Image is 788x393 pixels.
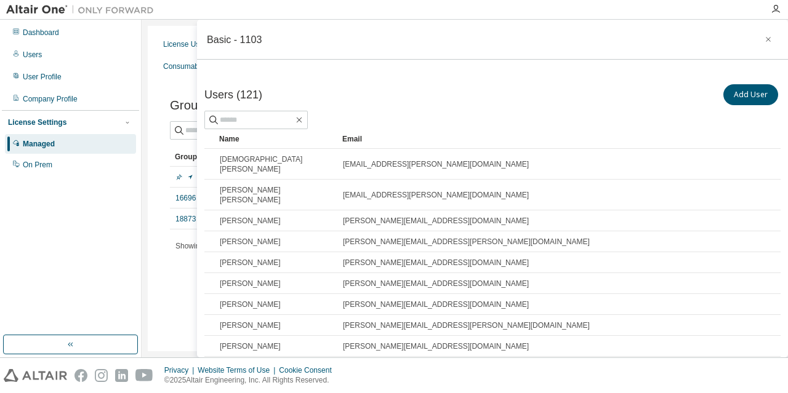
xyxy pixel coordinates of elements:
img: instagram.svg [95,369,108,382]
div: Company Profile [23,94,78,104]
div: Privacy [164,365,198,375]
img: linkedin.svg [115,369,128,382]
div: Cookie Consent [279,365,339,375]
img: youtube.svg [135,369,153,382]
span: [PERSON_NAME] [PERSON_NAME] [220,185,332,205]
div: License Settings [8,117,66,127]
img: facebook.svg [74,369,87,382]
span: [PERSON_NAME] [220,237,281,247]
span: [PERSON_NAME][EMAIL_ADDRESS][DOMAIN_NAME] [343,341,529,351]
div: Name [219,129,332,149]
a: 18873 [175,214,196,224]
span: [PERSON_NAME] [220,300,281,309]
div: Email [342,129,756,149]
div: On Prem [23,160,52,170]
span: [PERSON_NAME] [220,341,281,351]
span: [PERSON_NAME][EMAIL_ADDRESS][DOMAIN_NAME] [343,258,529,268]
div: Users [23,50,42,60]
a: 1103 [175,172,214,182]
span: [EMAIL_ADDRESS][PERSON_NAME][DOMAIN_NAME] [343,190,529,200]
img: altair_logo.svg [4,369,67,382]
img: Altair One [6,4,160,16]
span: [DEMOGRAPHIC_DATA][PERSON_NAME] [220,154,332,174]
div: Managed [23,139,55,149]
span: [PERSON_NAME] [220,279,281,288]
span: Showing entries 1 through 3 of 3 [175,242,271,250]
a: 16696 [175,193,196,203]
span: [EMAIL_ADDRESS][PERSON_NAME][DOMAIN_NAME] [343,159,529,169]
div: Basic - 1103 [207,34,262,44]
div: User Profile [23,72,62,82]
p: © 2025 Altair Engineering, Inc. All Rights Reserved. [164,375,339,386]
span: Groups (3) [170,98,230,113]
button: Add User [723,84,778,105]
span: [PERSON_NAME][EMAIL_ADDRESS][PERSON_NAME][DOMAIN_NAME] [343,320,590,330]
span: [PERSON_NAME][EMAIL_ADDRESS][DOMAIN_NAME] [343,216,529,226]
div: Group ID [175,147,288,167]
div: Consumables [163,62,208,71]
span: [PERSON_NAME][EMAIL_ADDRESS][DOMAIN_NAME] [343,300,529,309]
div: License Usage [163,39,212,49]
span: [PERSON_NAME] [220,216,281,226]
div: Dashboard [23,28,59,38]
span: [PERSON_NAME] [220,258,281,268]
span: [PERSON_NAME] [220,320,281,330]
span: [PERSON_NAME][EMAIL_ADDRESS][DOMAIN_NAME] [343,279,529,288]
div: Website Terms of Use [198,365,279,375]
span: [PERSON_NAME][EMAIL_ADDRESS][PERSON_NAME][DOMAIN_NAME] [343,237,590,247]
span: Users (121) [204,89,262,101]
